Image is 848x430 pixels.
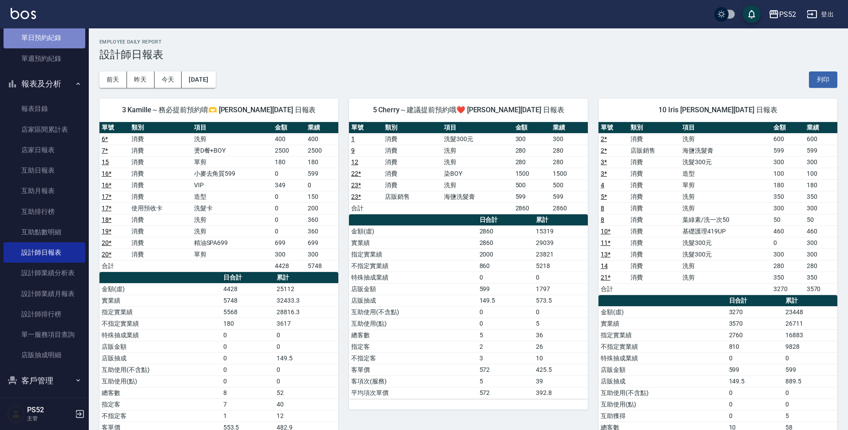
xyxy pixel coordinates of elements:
[99,318,221,329] td: 不指定實業績
[349,272,477,283] td: 特殊抽成業績
[99,329,221,341] td: 特殊抽成業績
[27,414,72,422] p: 主管
[349,295,477,306] td: 店販抽成
[771,225,804,237] td: 460
[383,122,442,134] th: 類別
[99,387,221,398] td: 總客數
[274,364,338,375] td: 0
[221,272,275,284] th: 日合計
[273,191,305,202] td: 0
[383,168,442,179] td: 消費
[628,272,680,283] td: 消費
[783,329,837,341] td: 16883
[477,295,534,306] td: 149.5
[349,202,383,214] td: 合計
[534,260,588,272] td: 5218
[442,168,513,179] td: 染BOY
[804,272,837,283] td: 350
[477,387,534,398] td: 572
[273,133,305,145] td: 400
[477,318,534,329] td: 0
[129,145,192,156] td: 消費
[129,156,192,168] td: 消費
[129,191,192,202] td: 消費
[601,205,604,212] a: 8
[771,272,804,283] td: 350
[680,133,771,145] td: 洗剪
[727,306,783,318] td: 3270
[680,122,771,134] th: 項目
[598,329,727,341] td: 指定實業績
[477,364,534,375] td: 572
[221,387,275,398] td: 8
[305,260,338,272] td: 5748
[4,99,85,119] a: 報表目錄
[129,237,192,249] td: 消費
[804,156,837,168] td: 300
[628,191,680,202] td: 消費
[349,306,477,318] td: 互助使用(不含點)
[783,318,837,329] td: 26711
[628,214,680,225] td: 消費
[274,341,338,352] td: 0
[477,272,534,283] td: 0
[351,135,355,142] a: 1
[221,295,275,306] td: 5748
[274,387,338,398] td: 52
[4,369,85,392] button: 客戶管理
[129,202,192,214] td: 使用預收卡
[4,263,85,283] a: 設計師業績分析表
[127,71,155,88] button: 昨天
[274,272,338,284] th: 累計
[442,156,513,168] td: 洗剪
[680,191,771,202] td: 洗剪
[727,352,783,364] td: 0
[783,387,837,398] td: 0
[383,179,442,191] td: 消費
[274,318,338,329] td: 3617
[771,191,804,202] td: 350
[534,283,588,295] td: 1797
[534,387,588,398] td: 392.8
[680,237,771,249] td: 洗髮300元
[477,260,534,272] td: 860
[99,398,221,410] td: 指定客
[4,140,85,160] a: 店家日報表
[513,145,551,156] td: 280
[274,375,338,387] td: 0
[99,295,221,306] td: 實業績
[477,329,534,341] td: 5
[4,392,85,415] button: 行銷工具
[192,249,273,260] td: 單剪
[273,145,305,156] td: 2500
[274,295,338,306] td: 32433.3
[771,133,804,145] td: 600
[513,133,551,145] td: 300
[4,324,85,345] a: 單一服務項目查詢
[771,179,804,191] td: 180
[349,318,477,329] td: 互助使用(點)
[534,214,588,226] th: 累計
[551,156,588,168] td: 280
[477,306,534,318] td: 0
[99,375,221,387] td: 互助使用(點)
[727,375,783,387] td: 149.5
[305,214,338,225] td: 360
[305,202,338,214] td: 200
[351,147,355,154] a: 9
[4,72,85,95] button: 報表及分析
[804,237,837,249] td: 300
[273,122,305,134] th: 金額
[4,28,85,48] a: 單日預約紀錄
[601,216,604,223] a: 8
[273,156,305,168] td: 180
[680,214,771,225] td: 葉綠素/洗一次50
[771,168,804,179] td: 100
[609,106,827,114] span: 10 Iris [PERSON_NAME][DATE] 日報表
[598,375,727,387] td: 店販抽成
[129,225,192,237] td: 消費
[534,306,588,318] td: 0
[598,306,727,318] td: 金額(虛)
[513,179,551,191] td: 500
[534,272,588,283] td: 0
